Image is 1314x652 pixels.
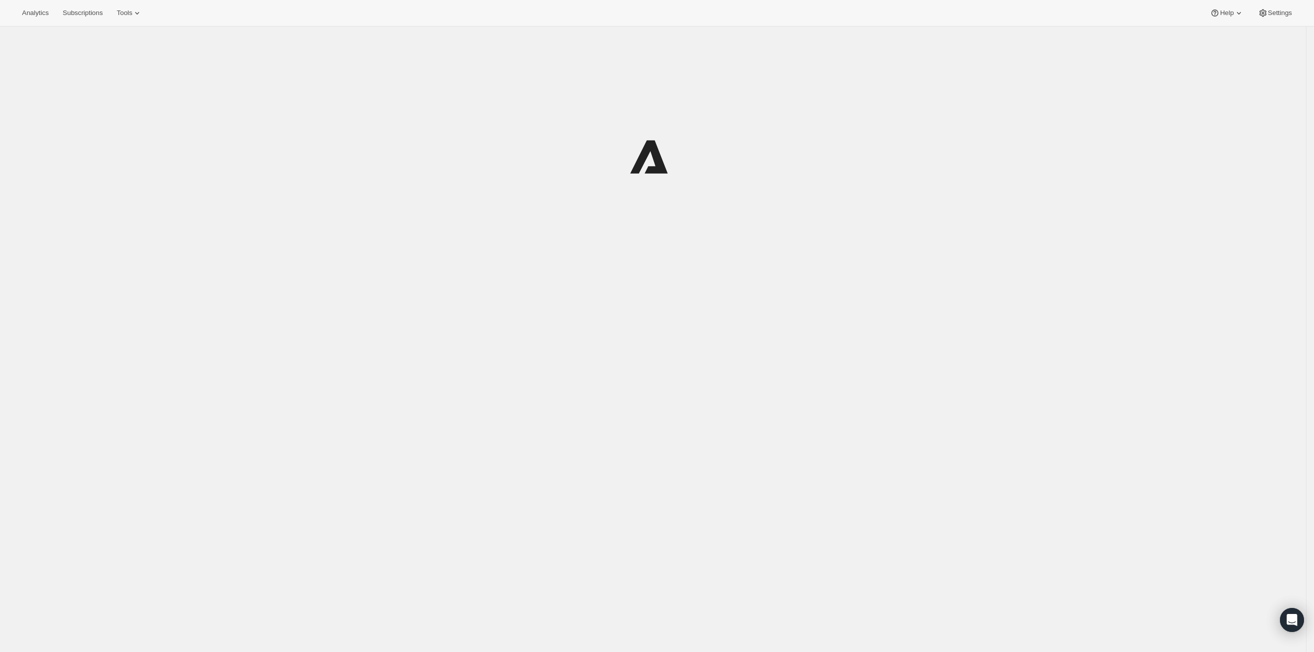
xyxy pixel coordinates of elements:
[117,9,132,17] span: Tools
[22,9,49,17] span: Analytics
[1220,9,1233,17] span: Help
[1268,9,1292,17] span: Settings
[1252,6,1298,20] button: Settings
[1280,608,1304,632] div: Open Intercom Messenger
[63,9,103,17] span: Subscriptions
[16,6,55,20] button: Analytics
[1204,6,1249,20] button: Help
[57,6,109,20] button: Subscriptions
[111,6,148,20] button: Tools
